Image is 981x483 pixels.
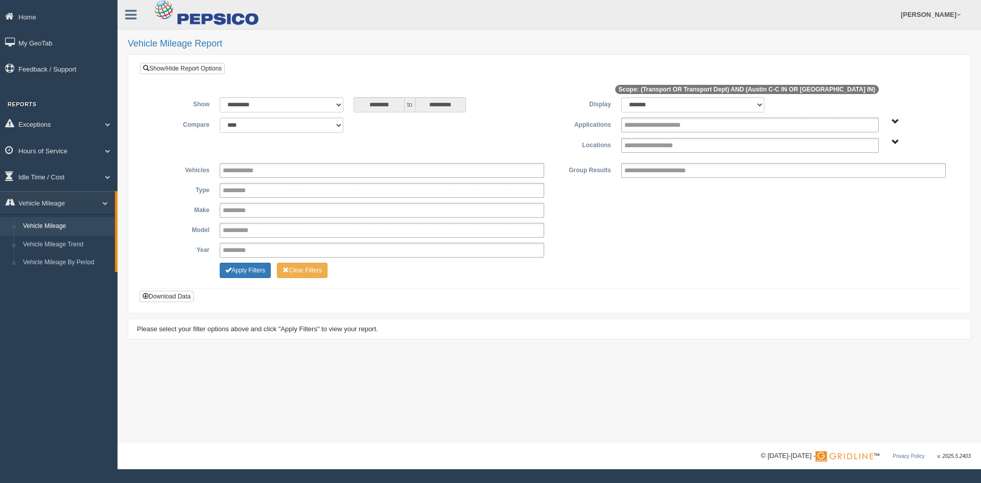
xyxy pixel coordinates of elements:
a: Show/Hide Report Options [140,63,225,74]
label: Compare [148,118,215,130]
label: Show [148,97,215,109]
a: Vehicle Mileage By Period [18,254,115,272]
label: Type [148,183,215,195]
button: Change Filter Options [220,263,271,278]
label: Group Results [549,163,616,175]
button: Download Data [139,291,194,302]
span: v. 2025.5.2403 [938,453,971,459]
span: Please select your filter options above and click "Apply Filters" to view your report. [137,325,378,333]
h2: Vehicle Mileage Report [128,39,971,49]
label: Display [549,97,616,109]
button: Change Filter Options [277,263,328,278]
div: © [DATE]-[DATE] - ™ [761,451,971,462]
label: Applications [549,118,616,130]
label: Vehicles [148,163,215,175]
a: Vehicle Mileage Trend [18,236,115,254]
span: Scope: (Transport OR Transport Dept) AND (Austin C-C IN OR [GEOGRAPHIC_DATA] IN) [615,85,879,94]
span: to [405,97,415,112]
label: Year [148,243,215,255]
img: Gridline [815,451,873,462]
label: Model [148,223,215,235]
a: Privacy Policy [893,453,924,459]
label: Locations [549,138,616,150]
label: Make [148,203,215,215]
a: Vehicle Mileage [18,217,115,236]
